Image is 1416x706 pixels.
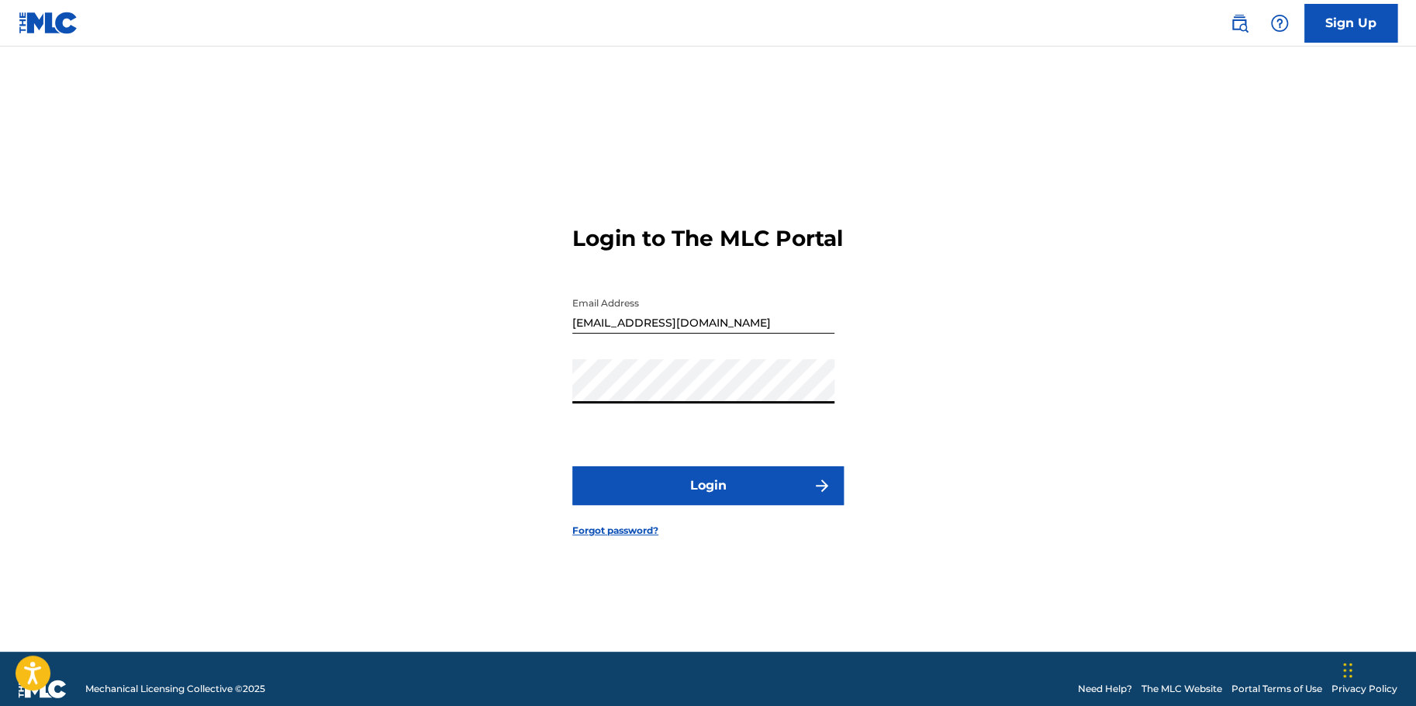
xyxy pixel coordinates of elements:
a: Need Help? [1078,682,1132,696]
a: The MLC Website [1141,682,1222,696]
a: Public Search [1224,8,1255,39]
div: Help [1264,8,1295,39]
a: Sign Up [1304,4,1397,43]
iframe: Chat Widget [1338,632,1416,706]
div: 채팅 위젯 [1338,632,1416,706]
span: Mechanical Licensing Collective © 2025 [85,682,265,696]
div: 드래그 [1343,647,1352,694]
img: logo [19,680,67,698]
a: Privacy Policy [1331,682,1397,696]
a: Portal Terms of Use [1231,682,1322,696]
img: search [1230,14,1248,33]
img: f7272a7cc735f4ea7f67.svg [813,476,831,495]
h3: Login to The MLC Portal [572,225,843,252]
img: MLC Logo [19,12,78,34]
button: Login [572,466,844,505]
a: Forgot password? [572,524,658,538]
img: help [1270,14,1289,33]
